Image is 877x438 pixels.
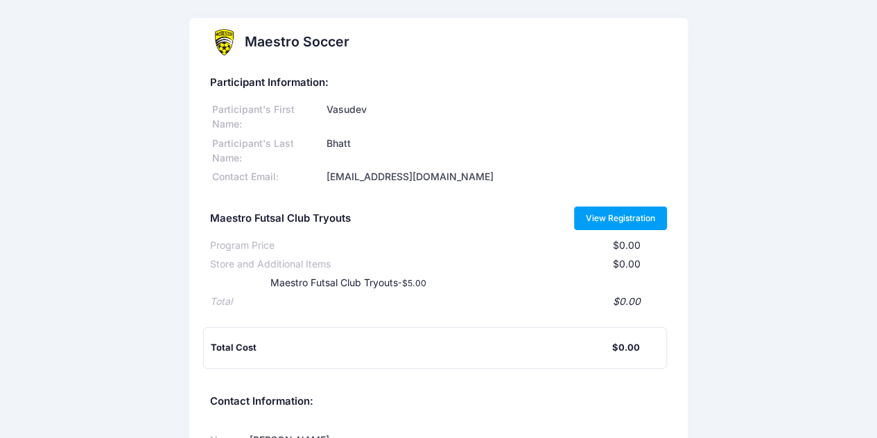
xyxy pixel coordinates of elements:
[210,295,232,309] div: Total
[210,213,351,225] h5: Maestro Futsal Club Tryouts
[324,103,668,132] div: Vasudev
[210,137,324,166] div: Participant's Last Name:
[245,34,349,50] h2: Maestro Soccer
[210,238,275,253] div: Program Price
[611,341,639,355] div: $0.00
[324,170,668,184] div: [EMAIL_ADDRESS][DOMAIN_NAME]
[210,396,668,408] h5: Contact Information:
[211,341,612,355] div: Total Cost
[210,170,324,184] div: Contact Email:
[242,276,516,290] div: Maestro Futsal Club Tryouts
[612,239,640,251] span: $0.00
[331,257,641,272] div: $0.00
[210,77,668,89] h5: Participant Information:
[397,278,426,288] small: -$5.00
[324,137,668,166] div: Bhatt
[574,207,668,230] a: View Registration
[232,295,641,309] div: $0.00
[210,103,324,132] div: Participant's First Name:
[210,257,331,272] div: Store and Additional Items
